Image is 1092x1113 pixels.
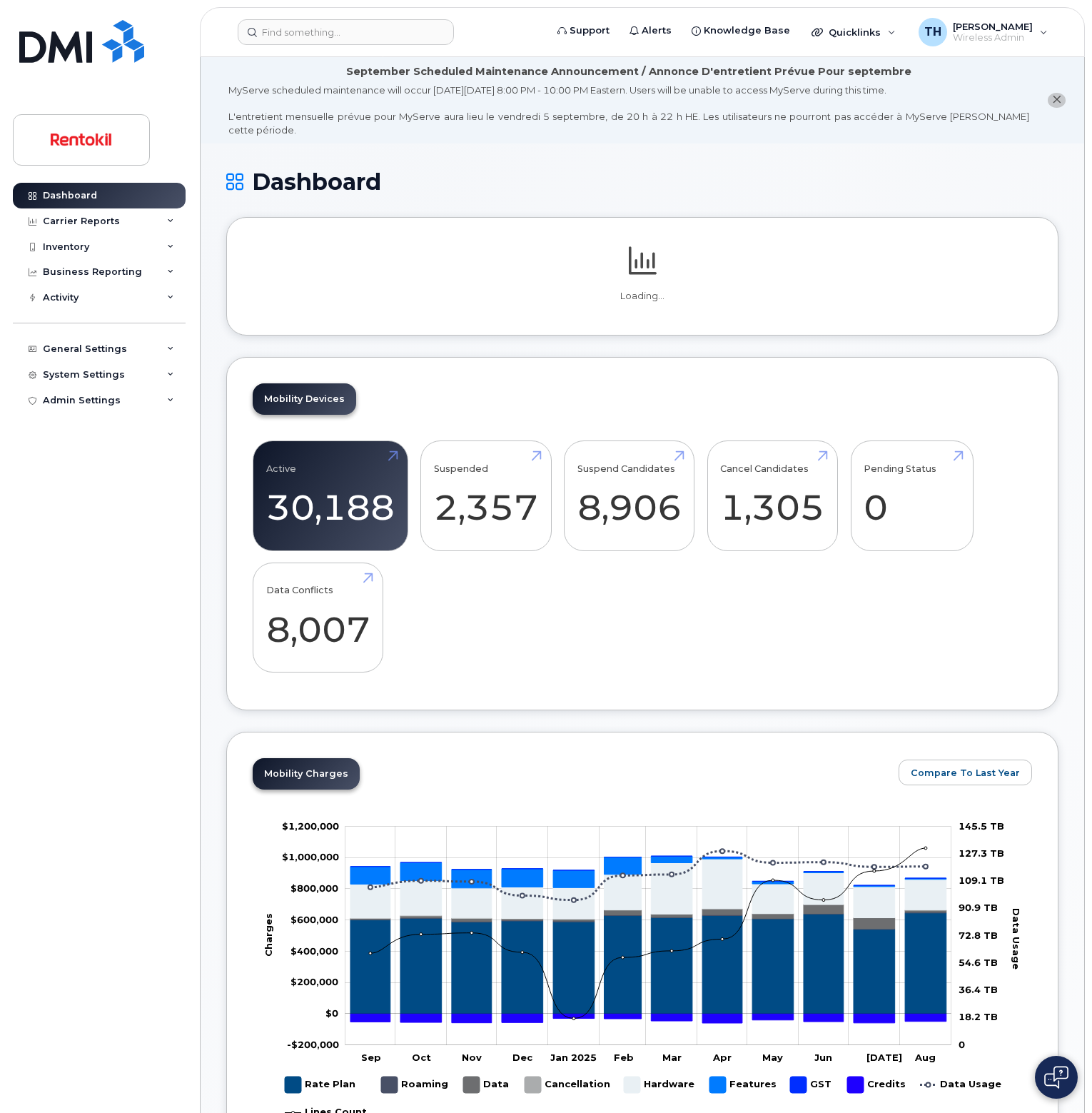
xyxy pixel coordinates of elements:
tspan: Sep [360,1051,380,1062]
a: Pending Status 0 [864,449,960,543]
g: Cancellation [525,1071,610,1099]
g: $0 [290,945,338,956]
tspan: [DATE] [866,1051,902,1062]
a: Data Conflicts 8,007 [266,570,370,665]
tspan: Oct [411,1051,430,1062]
tspan: Jan 2025 [550,1051,597,1062]
tspan: 90.9 TB [959,902,998,913]
a: Active 30,188 [266,449,395,543]
tspan: 127.3 TB [959,847,1004,859]
g: $0 [290,882,338,894]
tspan: Charges [262,912,273,956]
a: Suspend Candidates 8,906 [577,449,682,543]
tspan: -$200,000 [287,1038,339,1049]
g: Data Usage [920,1071,1001,1099]
a: Mobility Charges [253,758,360,790]
g: Rate Plan [350,913,946,1014]
tspan: Apr [712,1051,732,1062]
g: Roaming [381,1071,449,1099]
g: GST [790,1071,833,1099]
img: Open chat [1044,1066,1068,1089]
tspan: 0 [959,1038,965,1049]
tspan: May [762,1051,783,1062]
g: Data [463,1071,510,1099]
g: Features [350,856,946,888]
div: MyServe scheduled maintenance will occur [DATE][DATE] 8:00 PM - 10:00 PM Eastern. Users will be u... [228,84,1029,136]
g: $0 [290,976,338,987]
tspan: $600,000 [290,914,338,925]
a: Suspended 2,357 [434,449,538,543]
g: Features [709,1071,777,1099]
tspan: Feb [613,1051,633,1062]
tspan: Data Usage [1011,907,1022,969]
g: Credits [847,1071,906,1099]
tspan: $1,200,000 [282,820,339,831]
tspan: $200,000 [290,976,338,987]
tspan: $0 [325,1007,338,1019]
tspan: 36.4 TB [959,984,998,995]
g: $0 [287,1038,339,1049]
div: September Scheduled Maintenance Announcement / Annonce D'entretient Prévue Pour septembre [346,64,911,79]
tspan: Jun [814,1051,832,1062]
tspan: Mar [662,1051,681,1062]
g: Rate Plan [285,1071,355,1099]
g: $0 [282,851,339,862]
tspan: 18.2 TB [959,1011,998,1022]
a: Cancel Candidates 1,305 [720,449,824,543]
g: $0 [290,914,338,925]
button: close notification [1048,93,1066,108]
a: Mobility Devices [253,383,356,415]
g: Hardware [350,859,946,919]
tspan: Nov [461,1051,481,1062]
g: Credits [350,1014,946,1023]
tspan: $1,000,000 [282,851,339,862]
tspan: 109.1 TB [959,875,1004,886]
tspan: 72.8 TB [959,929,998,940]
tspan: 54.6 TB [959,957,998,968]
tspan: $400,000 [290,945,338,956]
button: Compare To Last Year [899,760,1032,785]
h1: Dashboard [226,169,1058,194]
tspan: 145.5 TB [959,820,1004,831]
tspan: Dec [512,1051,533,1062]
g: Hardware [624,1071,695,1099]
tspan: $800,000 [290,882,338,894]
g: $0 [282,820,339,831]
tspan: Aug [914,1051,936,1062]
p: Loading... [253,290,1032,303]
span: Compare To Last Year [911,766,1020,780]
